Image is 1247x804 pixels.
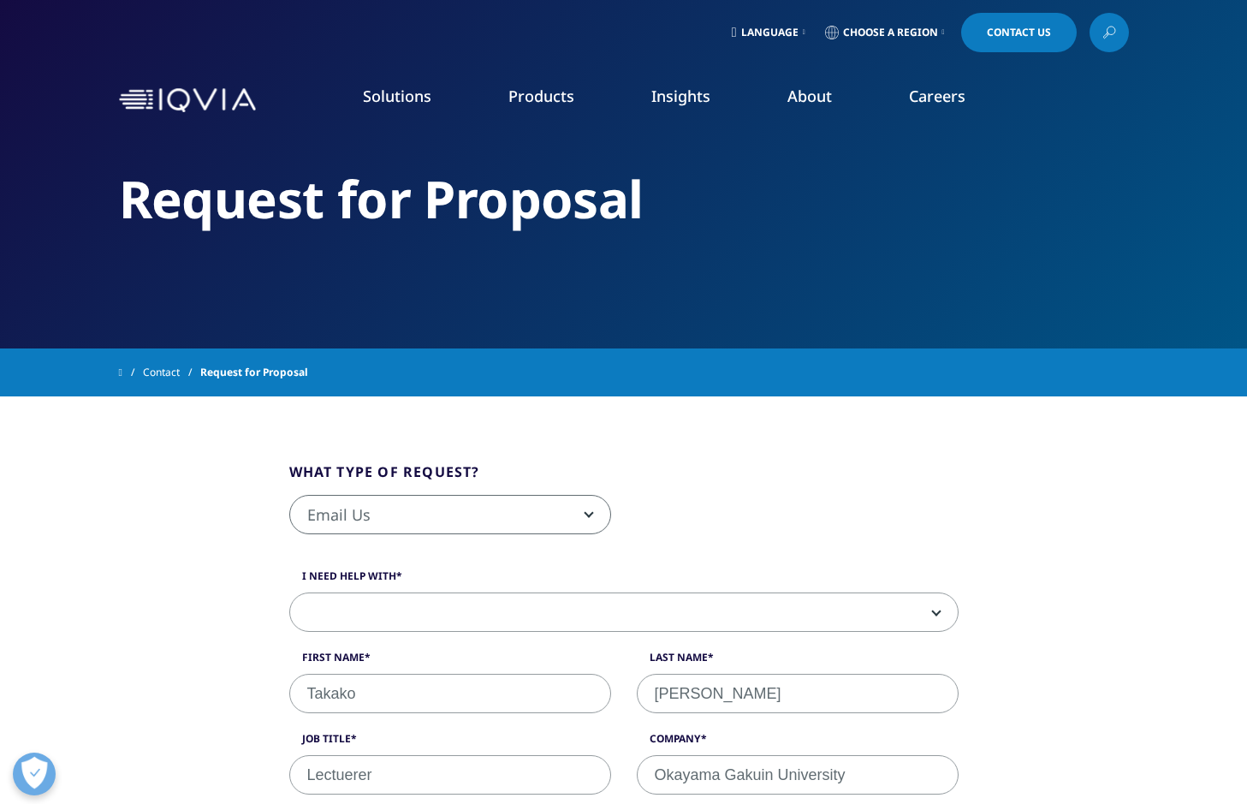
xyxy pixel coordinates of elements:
[119,167,1129,231] h2: Request for Proposal
[843,26,938,39] span: Choose a Region
[13,753,56,795] button: 優先設定センターを開く
[363,86,431,106] a: Solutions
[289,495,611,534] span: Email Us
[289,462,480,495] legend: What type of request?
[508,86,574,106] a: Products
[263,60,1129,140] nav: Primary
[290,496,610,535] span: Email Us
[119,88,256,113] img: IQVIA Healthcare Information Technology and Pharma Clinical Research Company
[741,26,799,39] span: Language
[289,650,611,674] label: First Name
[787,86,832,106] a: About
[289,731,611,755] label: Job Title
[637,650,959,674] label: Last Name
[143,357,200,388] a: Contact
[961,13,1077,52] a: Contact Us
[909,86,965,106] a: Careers
[651,86,710,106] a: Insights
[289,569,959,593] label: I need help with
[637,731,959,755] label: Company
[200,357,308,388] span: Request for Proposal
[987,27,1051,38] span: Contact Us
